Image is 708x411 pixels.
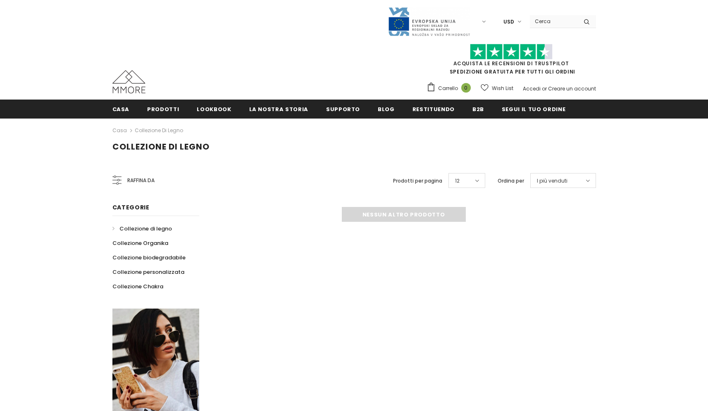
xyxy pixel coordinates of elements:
a: La nostra storia [249,100,308,118]
span: I più venduti [537,177,567,185]
span: or [542,85,547,92]
a: Lookbook [197,100,231,118]
span: Collezione di legno [112,141,210,152]
a: Accedi [523,85,541,92]
a: Collezione di legno [112,221,172,236]
span: Wish List [492,84,513,93]
span: supporto [326,105,360,113]
span: Categorie [112,203,150,211]
a: Javni Razpis [388,18,470,25]
a: Collezione personalizzata [112,265,184,279]
a: Acquista le recensioni di TrustPilot [453,60,569,67]
a: Collezione Chakra [112,279,163,294]
a: Segui il tuo ordine [502,100,565,118]
span: Carrello [438,84,458,93]
a: Prodotti [147,100,179,118]
img: Fidati di Pilot Stars [470,44,553,60]
a: Collezione di legno [135,127,183,134]
span: Collezione Organika [112,239,168,247]
span: Collezione di legno [119,225,172,233]
a: supporto [326,100,360,118]
span: Prodotti [147,105,179,113]
label: Prodotti per pagina [393,177,442,185]
input: Search Site [530,15,577,27]
span: SPEDIZIONE GRATUITA PER TUTTI GLI ORDINI [427,48,596,75]
span: 12 [455,177,460,185]
a: Collezione biodegradabile [112,250,186,265]
span: Raffina da [127,176,155,185]
span: 0 [461,83,471,93]
a: Wish List [481,81,513,95]
a: Casa [112,126,127,135]
span: USD [503,18,514,26]
span: Segui il tuo ordine [502,105,565,113]
img: Javni Razpis [388,7,470,37]
a: Blog [378,100,395,118]
a: Creare un account [548,85,596,92]
a: Carrello 0 [427,82,475,95]
a: B2B [472,100,484,118]
span: B2B [472,105,484,113]
span: Restituendo [412,105,455,113]
span: Blog [378,105,395,113]
a: Restituendo [412,100,455,118]
span: La nostra storia [249,105,308,113]
span: Collezione biodegradabile [112,254,186,261]
span: Collezione personalizzata [112,268,184,276]
span: Lookbook [197,105,231,113]
a: Collezione Organika [112,236,168,250]
img: Casi MMORE [112,70,145,93]
span: Collezione Chakra [112,283,163,290]
a: Casa [112,100,130,118]
span: Casa [112,105,130,113]
label: Ordina per [498,177,524,185]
